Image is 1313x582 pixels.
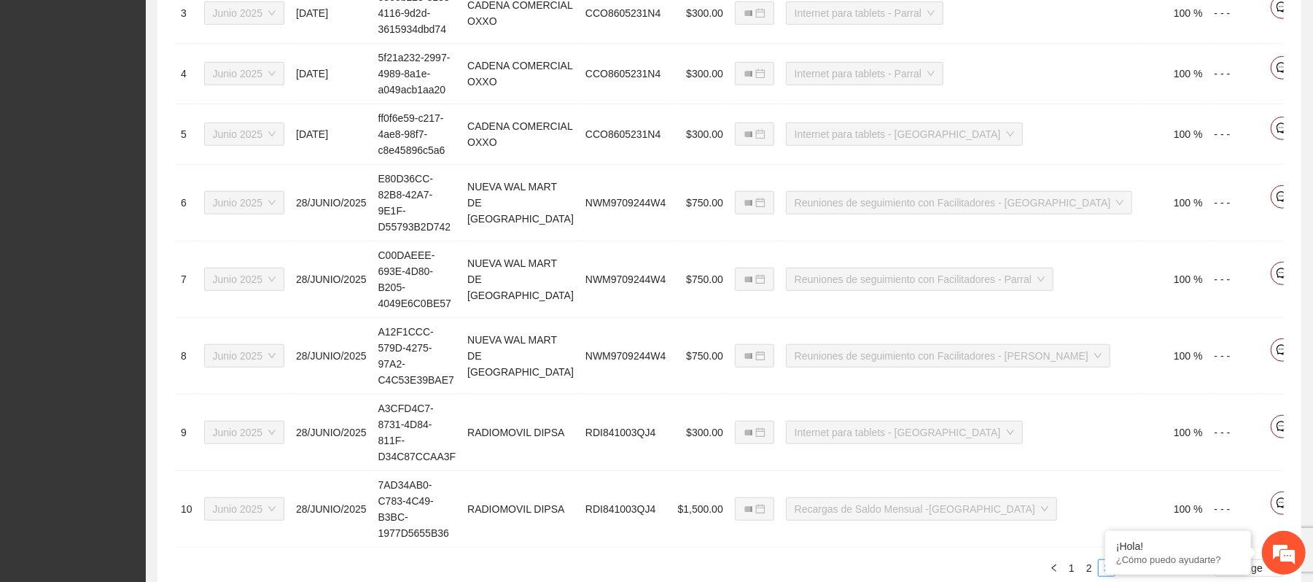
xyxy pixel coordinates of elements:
td: $750.00 [671,318,728,395]
li: Next Page [1196,559,1213,577]
td: RDI841003QJ4 [580,471,672,548]
td: - - - [1209,471,1266,548]
td: NUEVA WAL MART DE [GEOGRAPHIC_DATA] [461,318,580,395]
span: Junio 2025 [213,498,276,520]
td: - - - [1209,104,1266,165]
td: NUEVA WAL MART DE [GEOGRAPHIC_DATA] [461,165,580,241]
li: Previous Page [1045,559,1063,577]
button: comment [1271,262,1294,285]
span: comment [1271,191,1293,203]
button: comment [1271,338,1294,362]
a: 1 [1064,560,1080,576]
span: comment [1271,123,1293,134]
td: NWM9709244W4 [580,241,672,318]
td: 10 [175,471,198,548]
td: 100 % [1138,44,1208,104]
td: - - - [1209,241,1266,318]
td: - - - [1209,165,1266,241]
td: 28/JUNIO/2025 [290,318,373,395]
button: comment [1271,492,1294,515]
span: Junio 2025 [213,422,276,443]
span: Reuniones de seguimiento con Facilitadores - Parral [795,268,1045,290]
a: 3 [1099,560,1115,576]
span: Internet para tablets - Parral [795,63,935,85]
td: ff0f6e59-c217-4ae8-98f7-c8e45896c5a6 [373,104,462,165]
span: Junio 2025 [213,63,276,85]
span: Reuniones de seguimiento con Facilitadores - Cuauhtémoc [795,345,1102,367]
a: 2 [1081,560,1097,576]
td: $750.00 [671,241,728,318]
td: RADIOMOVIL DIPSA [461,471,580,548]
td: 6 [175,165,198,241]
td: $300.00 [671,44,728,104]
td: - - - [1209,395,1266,471]
td: NUEVA WAL MART DE [GEOGRAPHIC_DATA] [461,241,580,318]
td: 100 % [1138,241,1208,318]
td: 100 % [1138,318,1208,395]
td: $1,500.00 [671,471,728,548]
td: $300.00 [671,395,728,471]
td: E80D36CC-82B8-42A7-9E1F-D55793B2D742 [373,165,462,241]
td: RADIOMOVIL DIPSA [461,395,580,471]
span: comment [1271,497,1293,509]
td: A3CFD4C7-8731-4D84-811F-D34C87CCAA3F [373,395,462,471]
td: [DATE] [290,44,373,104]
td: CADENA COMERCIAL OXXO [461,44,580,104]
span: Junio 2025 [213,123,276,145]
td: 8 [175,318,198,395]
span: comment [1271,62,1293,74]
span: comment [1271,344,1293,356]
td: 5 [175,104,198,165]
td: A12F1CCC-579D-4275-97A2-C4C53E39BAE7 [373,318,462,395]
td: 28/JUNIO/2025 [290,471,373,548]
td: 5f21a232-2997-4989-8a1e-a049acb1aa20 [373,44,462,104]
td: 100 % [1138,104,1208,165]
button: comment [1271,117,1294,140]
li: 1 [1063,559,1080,577]
td: $750.00 [671,165,728,241]
td: C00DAEEE-693E-4D80-B205-4049E6C0BE57 [373,241,462,318]
td: [DATE] [290,104,373,165]
div: Minimizar ventana de chat en vivo [239,7,274,42]
td: 28/JUNIO/2025 [290,395,373,471]
textarea: Escriba su mensaje y pulse “Intro” [7,398,278,449]
span: Internet para tablets - Parral [795,2,935,24]
span: Junio 2025 [213,268,276,290]
td: RDI841003QJ4 [580,395,672,471]
button: left [1045,559,1063,577]
span: Recargas de Saldo Mensual -Chihuahua [795,498,1048,520]
td: NWM9709244W4 [580,165,672,241]
span: left [1050,564,1059,573]
button: right [1196,559,1213,577]
span: comment [1271,421,1293,432]
span: Junio 2025 [213,345,276,367]
span: Reuniones de seguimiento con Facilitadores - Chihuahua [795,192,1124,214]
td: 9 [175,395,198,471]
td: 7AD34AB0-C783-4C49-B3BC-1977D5655B36 [373,471,462,548]
span: Junio 2025 [213,2,276,24]
td: CCO8605231N4 [580,104,672,165]
td: 100 % [1138,165,1208,241]
li: 2 [1080,559,1098,577]
span: Internet para tablets - Chihuahua [795,422,1014,443]
td: 28/JUNIO/2025 [290,241,373,318]
td: - - - [1209,318,1266,395]
span: Estamos en línea. [85,195,201,342]
td: NWM9709244W4 [580,318,672,395]
td: 100 % [1138,395,1208,471]
span: Internet para tablets - Chihuahua [795,123,1014,145]
td: - - - [1209,44,1266,104]
li: 3 [1098,559,1115,577]
td: 100 % [1138,471,1208,548]
button: comment [1271,56,1294,79]
span: comment [1271,1,1293,13]
td: CCO8605231N4 [580,44,672,104]
td: 7 [175,241,198,318]
span: comment [1271,268,1293,279]
button: comment [1271,185,1294,209]
div: ¡Hola! [1116,540,1240,552]
p: ¿Cómo puedo ayudarte? [1116,554,1240,565]
td: CADENA COMERCIAL OXXO [461,104,580,165]
td: $300.00 [671,104,728,165]
div: Chatee con nosotros ahora [76,74,245,93]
